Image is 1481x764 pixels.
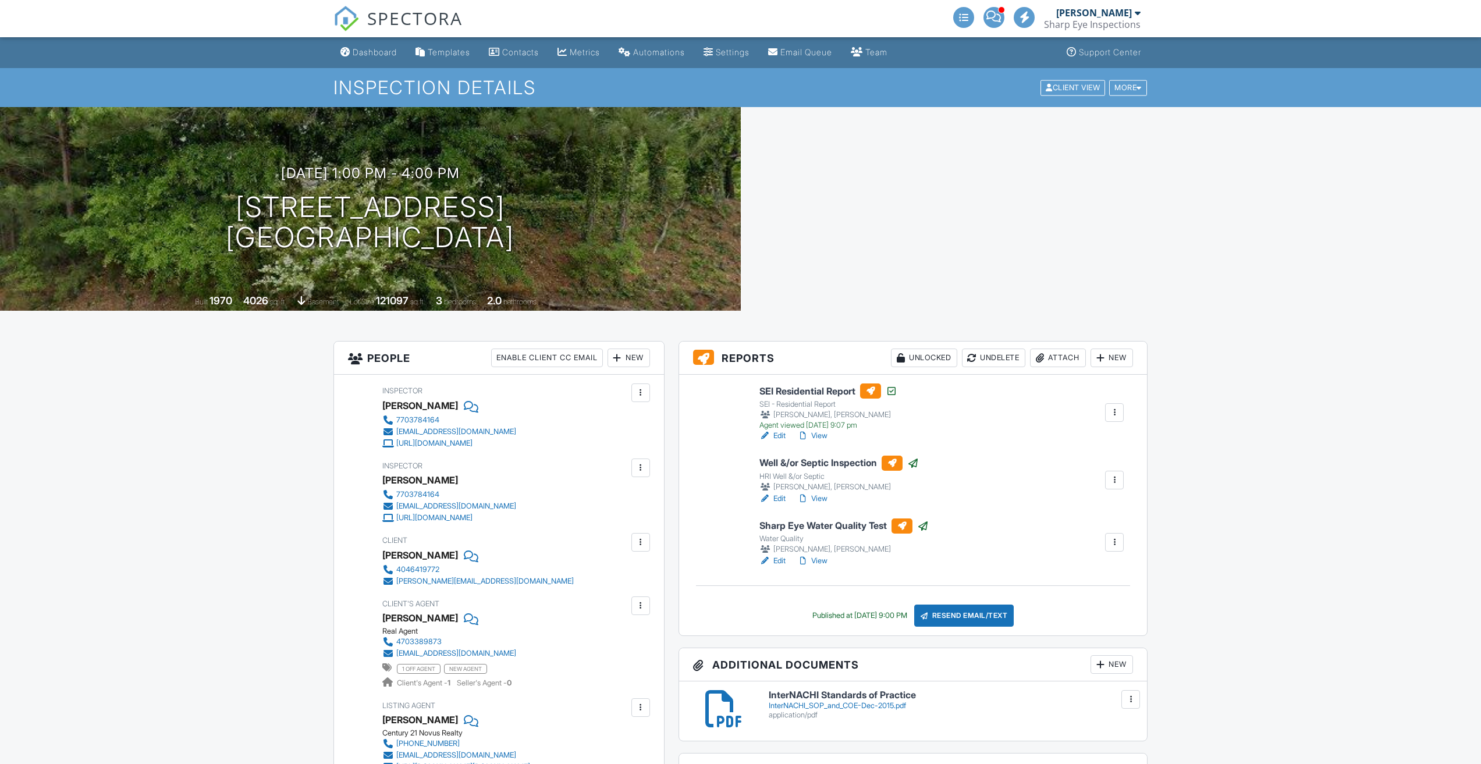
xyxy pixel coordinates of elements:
[382,426,516,438] a: [EMAIL_ADDRESS][DOMAIN_NAME]
[396,415,439,425] div: 7703784164
[382,397,458,414] div: [PERSON_NAME]
[865,47,887,57] div: Team
[410,297,425,306] span: sq.ft.
[382,701,435,710] span: Listing Agent
[763,42,837,63] a: Email Queue
[411,42,475,63] a: Templates
[1039,83,1108,91] a: Client View
[797,555,827,567] a: View
[382,500,516,512] a: [EMAIL_ADDRESS][DOMAIN_NAME]
[759,456,919,493] a: Well &/or Septic Inspection HRI Well &/or Septic [PERSON_NAME], [PERSON_NAME]
[382,461,422,470] span: Inspector
[780,47,832,57] div: Email Queue
[382,609,458,627] a: [PERSON_NAME]
[396,751,516,760] div: [EMAIL_ADDRESS][DOMAIN_NAME]
[1056,7,1132,19] div: [PERSON_NAME]
[679,342,1148,375] h3: Reports
[797,430,827,442] a: View
[396,649,516,658] div: [EMAIL_ADDRESS][DOMAIN_NAME]
[614,42,690,63] a: Automations (Advanced)
[382,512,516,524] a: [URL][DOMAIN_NAME]
[769,701,1134,710] div: InterNACHI_SOP_and_COE-Dec-2015.pdf
[1062,42,1146,63] a: Support Center
[382,575,574,587] a: [PERSON_NAME][EMAIL_ADDRESS][DOMAIN_NAME]
[397,678,452,687] span: Client's Agent -
[759,543,929,555] div: [PERSON_NAME], [PERSON_NAME]
[608,349,650,367] div: New
[382,627,525,636] div: Real Agent
[891,349,957,367] div: Unlocked
[382,711,458,729] a: [PERSON_NAME]
[209,294,232,307] div: 1970
[382,438,516,449] a: [URL][DOMAIN_NAME]
[914,605,1014,627] div: Resend Email/Text
[396,490,439,499] div: 7703784164
[243,294,268,307] div: 4026
[491,349,603,367] div: Enable Client CC Email
[759,383,897,399] h6: SEI Residential Report
[1091,349,1133,367] div: New
[759,518,929,534] h6: Sharp Eye Water Quality Test
[769,690,1134,720] a: InterNACHI Standards of Practice InterNACHI_SOP_and_COE-Dec-2015.pdf application/pdf
[1109,80,1147,95] div: More
[759,400,897,409] div: SEI - Residential Report
[1044,19,1141,30] div: Sharp Eye Inspections
[397,664,441,673] span: 1 off agent
[353,47,397,57] div: Dashboard
[350,297,374,306] span: Lot Size
[570,47,600,57] div: Metrics
[396,637,442,646] div: 4703389873
[759,518,929,556] a: Sharp Eye Water Quality Test Water Quality [PERSON_NAME], [PERSON_NAME]
[367,6,463,30] span: SPECTORA
[333,77,1148,98] h1: Inspection Details
[436,294,442,307] div: 3
[382,599,439,608] span: Client's Agent
[307,297,339,306] span: basement
[226,192,514,254] h1: [STREET_ADDRESS] [GEOGRAPHIC_DATA]
[444,664,487,673] span: new agent
[382,749,530,761] a: [EMAIL_ADDRESS][DOMAIN_NAME]
[382,536,407,545] span: Client
[484,42,544,63] a: Contacts
[270,297,286,306] span: sq. ft.
[382,546,458,564] div: [PERSON_NAME]
[382,489,516,500] a: 7703784164
[487,294,502,307] div: 2.0
[382,414,516,426] a: 7703784164
[759,430,786,442] a: Edit
[553,42,605,63] a: Metrics
[812,611,907,620] div: Published at [DATE] 9:00 PM
[759,409,897,421] div: [PERSON_NAME], [PERSON_NAME]
[502,47,539,57] div: Contacts
[382,648,516,659] a: [EMAIL_ADDRESS][DOMAIN_NAME]
[382,386,422,395] span: Inspector
[382,564,574,575] a: 4046419772
[759,472,919,481] div: HRI Well &/or Septic
[759,481,919,493] div: [PERSON_NAME], [PERSON_NAME]
[382,729,539,738] div: Century 21 Novus Realty
[333,16,463,40] a: SPECTORA
[382,636,516,648] a: 4703389873
[503,297,537,306] span: bathrooms
[396,513,473,523] div: [URL][DOMAIN_NAME]
[699,42,754,63] a: Settings
[333,6,359,31] img: The Best Home Inspection Software - Spectora
[448,678,450,687] strong: 1
[444,297,476,306] span: bedrooms
[769,690,1134,701] h6: InterNACHI Standards of Practice
[396,502,516,511] div: [EMAIL_ADDRESS][DOMAIN_NAME]
[396,565,439,574] div: 4046419772
[336,42,402,63] a: Dashboard
[1079,47,1141,57] div: Support Center
[382,738,530,749] a: [PHONE_NUMBER]
[1040,80,1105,95] div: Client View
[1030,349,1086,367] div: Attach
[334,342,664,375] h3: People
[797,493,827,504] a: View
[759,555,786,567] a: Edit
[195,297,208,306] span: Built
[507,678,512,687] strong: 0
[716,47,750,57] div: Settings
